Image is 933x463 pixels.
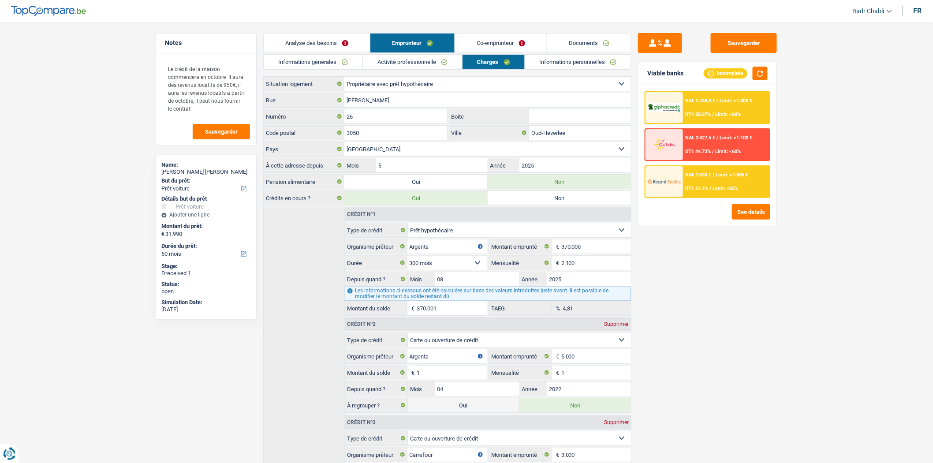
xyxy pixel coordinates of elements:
[345,239,407,254] label: Organisme prêteur
[519,272,547,286] label: Année
[161,263,251,270] div: Stage:
[345,301,407,315] label: Montant du solde
[435,382,519,396] input: MM
[648,103,680,113] img: AlphaCredit
[264,55,362,69] a: Informations générales
[716,149,741,154] span: Limit: <60%
[161,195,251,202] div: Détails but du prêt
[717,135,719,141] span: /
[407,301,417,315] span: €
[264,126,344,140] label: Code postal
[716,112,741,117] span: Limit: <60%
[914,7,922,15] div: fr
[525,55,631,69] a: Informations personnelles
[686,112,711,117] span: DTI: 50.27%
[552,448,561,462] span: €
[846,4,892,19] a: Badr Chabli
[435,272,519,286] input: MM
[264,142,344,156] label: Pays
[488,158,519,172] label: Année
[264,175,344,189] label: Pension alimentaire
[519,382,547,396] label: Année
[11,6,86,16] img: TopCompare Logo
[686,98,716,104] span: NAI: 2 758,8 €
[193,124,250,139] button: Sauvegarder
[408,398,519,412] label: Oui
[686,135,716,141] span: NAI: 3 427,5 €
[713,112,714,117] span: /
[264,109,344,123] label: Numéro
[711,33,777,53] button: Sauvegarder
[161,177,249,184] label: But du prêt:
[161,288,251,295] div: open
[344,175,488,189] label: Oui
[488,175,631,189] label: Non
[489,256,552,270] label: Mensualité
[686,186,709,191] span: DTI: 51.4%
[345,349,407,363] label: Organisme prêteur
[686,149,711,154] span: DTI: 44.73%
[345,448,407,462] label: Organisme prêteur
[345,321,378,327] div: Crédit nº2
[161,223,249,230] label: Montant du prêt:
[552,239,561,254] span: €
[370,34,455,52] a: Emprunteur
[648,173,680,190] img: Record Credits
[489,366,552,380] label: Mensualité
[455,34,547,52] a: Co-emprunteur
[602,321,631,327] div: Supprimer
[552,301,563,315] span: %
[720,135,753,141] span: Limit: >1.100 €
[647,70,683,77] div: Viable banks
[264,34,370,52] a: Analyse des besoins
[547,382,631,396] input: AAAA
[264,191,344,205] label: Crédits en cours ?
[519,398,631,412] label: Non
[345,223,408,237] label: Type de crédit
[345,366,407,380] label: Montant du solde
[602,420,631,425] div: Supprimer
[704,68,747,78] div: Incomplete
[547,272,631,286] input: AAAA
[552,366,561,380] span: €
[547,34,631,52] a: Documents
[552,256,561,270] span: €
[345,420,378,425] div: Crédit nº3
[489,301,552,315] label: TAEG
[716,172,749,178] span: Limit: >1.886 €
[713,186,739,191] span: Limit: <65%
[519,158,631,172] input: AAAA
[717,98,719,104] span: /
[161,243,249,250] label: Durée du prêt:
[449,126,530,140] label: Ville
[161,270,251,277] div: Dreceived 1
[345,256,407,270] label: Durée
[732,204,770,220] button: See details
[463,55,525,69] a: Charges
[205,129,238,134] span: Sauvegarder
[345,382,408,396] label: Depuis quand ?
[345,431,408,445] label: Type de crédit
[161,299,251,306] div: Simulation Date:
[408,272,435,286] label: Mois
[345,333,408,347] label: Type de crédit
[489,239,552,254] label: Montant emprunté
[345,272,408,286] label: Depuis quand ?
[264,77,344,91] label: Situation logement
[408,382,435,396] label: Mois
[345,398,408,412] label: À regrouper ?
[165,39,247,47] h5: Notes
[720,98,753,104] span: Limit: >1.000 €
[345,212,378,217] div: Crédit nº1
[161,212,251,218] div: Ajouter une ligne
[363,55,462,69] a: Activité professionnelle
[648,136,680,153] img: Cofidis
[853,7,884,15] span: Badr Chabli
[161,306,251,313] div: [DATE]
[264,93,344,107] label: Rue
[161,168,251,175] div: [PERSON_NAME] [PERSON_NAME]
[713,149,714,154] span: /
[710,186,712,191] span: /
[449,109,530,123] label: Boite
[552,349,561,363] span: €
